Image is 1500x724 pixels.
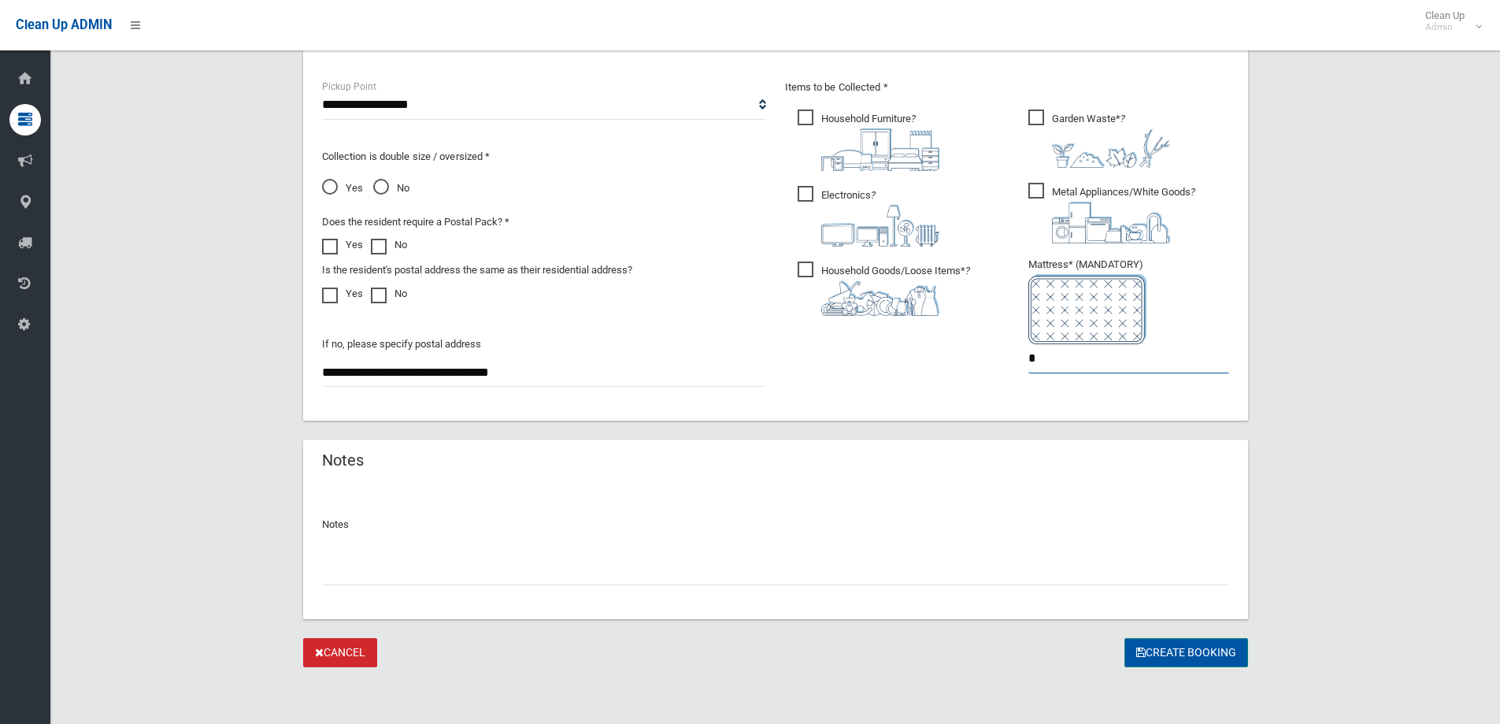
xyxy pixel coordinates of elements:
span: Household Furniture [798,110,939,171]
label: Is the resident's postal address the same as their residential address? [322,261,632,280]
i: ? [821,113,939,171]
i: ? [1052,186,1195,243]
button: Create Booking [1124,638,1248,667]
label: No [371,284,407,303]
img: e7408bece873d2c1783593a074e5cb2f.png [1028,274,1146,344]
span: Clean Up ADMIN [16,17,112,32]
i: ? [821,189,939,247]
span: Mattress* (MANDATORY) [1028,258,1229,344]
label: Yes [322,236,363,254]
img: aa9efdbe659d29b613fca23ba79d85cb.png [821,128,939,171]
span: Metal Appliances/White Goods [1028,183,1195,243]
span: Electronics [798,186,939,247]
label: If no, please specify postal address [322,335,481,354]
a: Cancel [303,638,377,667]
label: Yes [322,284,363,303]
label: Does the resident require a Postal Pack? * [322,213,509,232]
span: Clean Up [1417,9,1480,33]
img: 4fd8a5c772b2c999c83690221e5242e0.png [1052,128,1170,168]
span: Garden Waste* [1028,110,1170,168]
img: 36c1b0289cb1767239cdd3de9e694f19.png [1052,202,1170,243]
p: Collection is double size / oversized * [322,147,766,166]
span: Yes [322,179,363,198]
small: Admin [1425,21,1465,33]
span: No [373,179,409,198]
i: ? [1052,113,1170,168]
img: b13cc3517677393f34c0a387616ef184.png [821,280,939,316]
i: ? [821,265,970,316]
label: No [371,236,407,254]
p: Notes [322,515,1229,534]
p: Items to be Collected * [785,78,1229,97]
header: Notes [303,445,383,476]
span: Household Goods/Loose Items* [798,262,970,316]
img: 394712a680b73dbc3d2a6a3a7ffe5a07.png [821,205,939,247]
